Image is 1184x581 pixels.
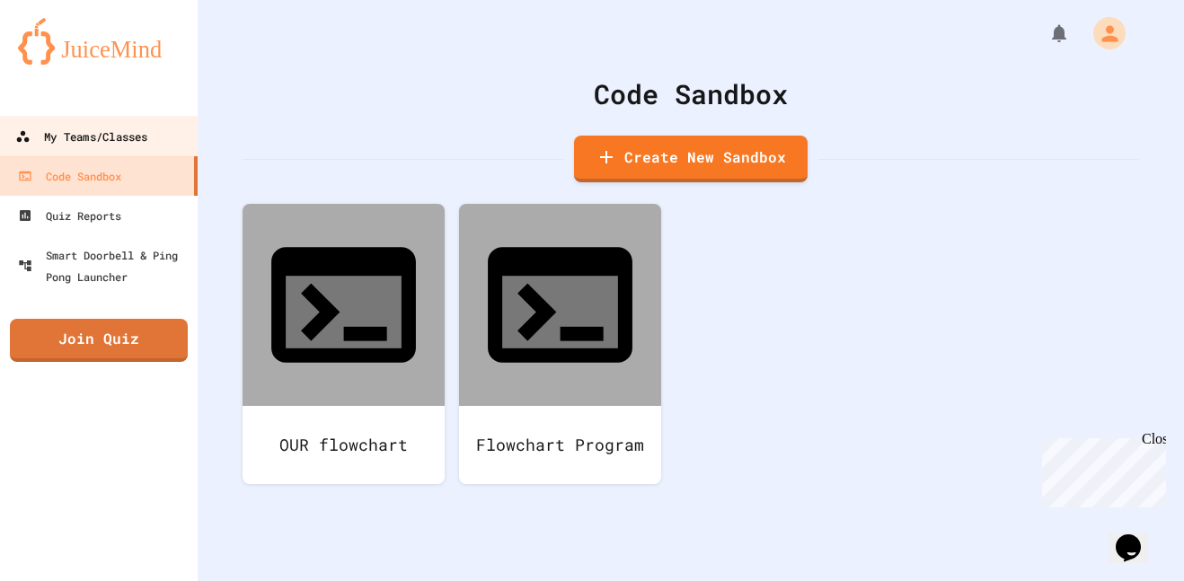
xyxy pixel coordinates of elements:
iframe: chat widget [1109,509,1166,563]
div: My Account [1074,13,1130,54]
a: OUR flowchart [243,204,445,484]
a: Flowchart Program [459,204,661,484]
div: My Teams/Classes [15,126,147,148]
div: Chat with us now!Close [7,7,124,114]
img: logo-orange.svg [18,18,180,65]
div: Flowchart Program [459,406,661,484]
div: OUR flowchart [243,406,445,484]
div: Smart Doorbell & Ping Pong Launcher [18,244,190,287]
div: Code Sandbox [243,74,1139,114]
div: Quiz Reports [18,205,121,226]
iframe: chat widget [1035,431,1166,507]
a: Join Quiz [10,319,188,362]
div: My Notifications [1015,18,1074,48]
a: Create New Sandbox [574,136,808,182]
div: Code Sandbox [18,165,121,187]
